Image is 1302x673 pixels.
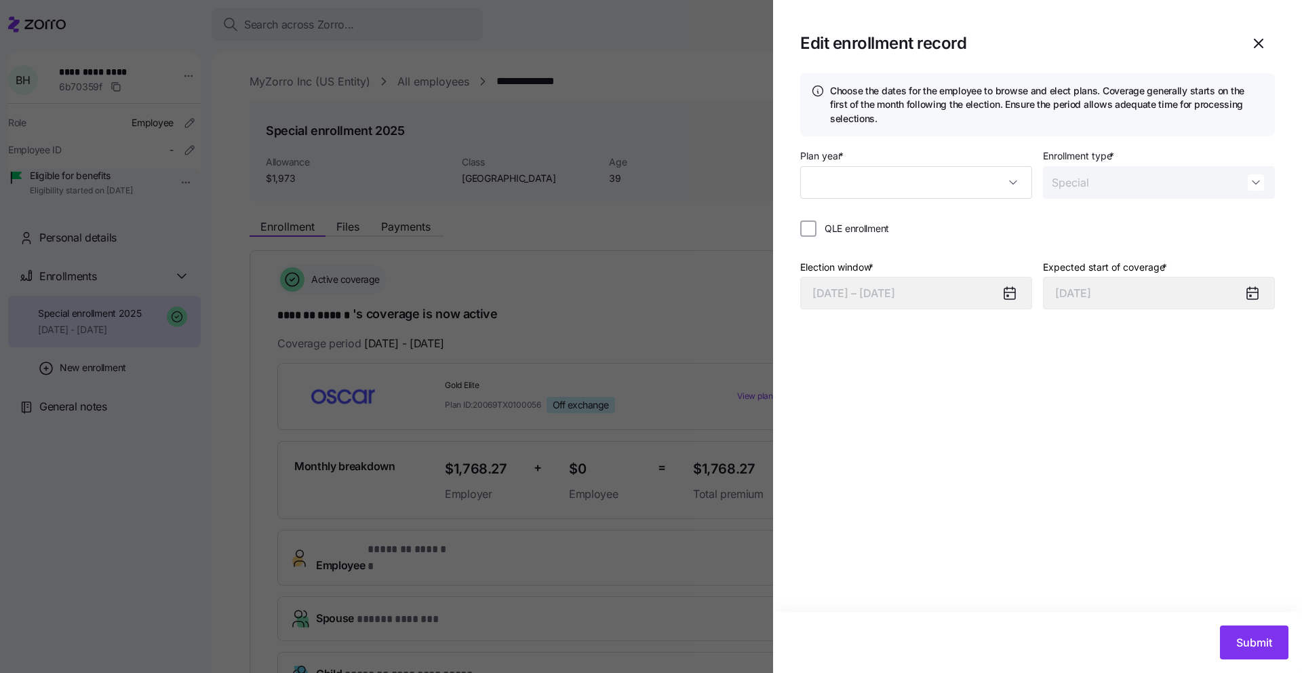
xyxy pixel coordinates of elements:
[825,222,889,235] span: QLE enrollment
[1043,166,1275,199] input: Enrollment type
[1043,260,1170,275] label: Expected start of coverage
[1220,626,1288,659] button: Submit
[800,149,846,164] label: Plan year
[800,260,876,275] label: Election window
[800,33,1231,54] h1: Edit enrollment record
[800,277,1032,309] button: [DATE] – [DATE]
[1043,149,1117,164] label: Enrollment type
[830,84,1264,126] h4: Choose the dates for the employee to browse and elect plans. Coverage generally starts on the fir...
[1043,277,1275,309] input: MM/DD/YYYY
[1236,634,1272,651] span: Submit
